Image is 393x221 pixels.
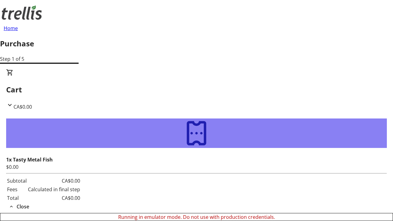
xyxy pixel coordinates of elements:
[17,203,29,210] span: Close
[28,185,80,193] td: Calculated in final step
[6,203,32,210] button: Close
[6,156,53,163] strong: 1x Tasty Metal Fish
[7,177,27,185] td: Subtotal
[7,194,27,202] td: Total
[6,84,387,95] h2: Cart
[14,103,32,110] span: CA$0.00
[6,110,387,211] div: CartCA$0.00
[28,194,80,202] td: CA$0.00
[7,185,27,193] td: Fees
[6,69,387,110] div: CartCA$0.00
[28,177,80,185] td: CA$0.00
[6,163,387,171] div: $0.00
